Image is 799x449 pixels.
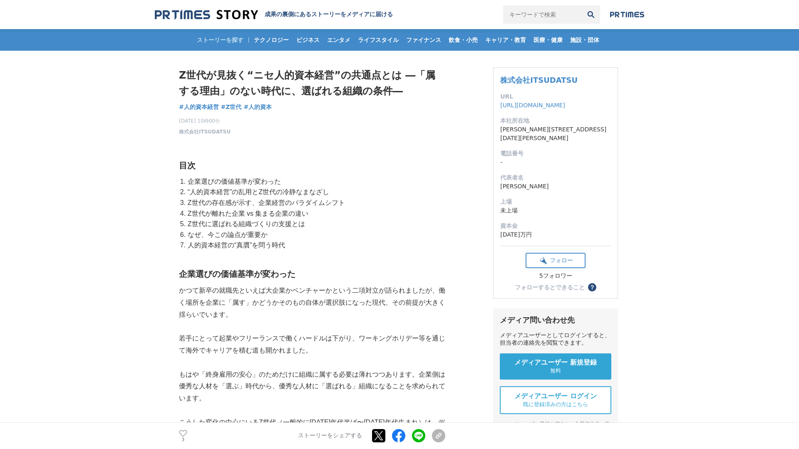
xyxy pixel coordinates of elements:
[179,438,187,442] p: 3
[179,285,445,321] p: かつて新卒の就職先といえば大企業かベンチャーかという二項対立が語られましたが、働く場所を企業に「属す」かどうかそのもの自体が選択肢になった現代、その前提が大きく揺らいでいます。
[179,333,445,357] p: 若手にとって起業やフリーランスで働くハードルは下がり、ワーキングホリデー等を通じて海外でキャリアを積む道も開かれました。
[588,283,596,291] button: ？
[355,36,402,44] span: ライフスタイル
[500,102,565,109] a: [URL][DOMAIN_NAME]
[500,182,611,191] dd: [PERSON_NAME]
[482,29,529,51] a: キャリア・教育
[186,219,445,229] li: Z世代に選ばれる組織づくりの支援とは
[445,36,481,44] span: 飲食・小売
[530,36,566,44] span: 医療・健康
[500,332,611,347] div: メディアユーザーとしてログインすると、担当者の連絡先を閲覧できます。
[500,230,611,239] dd: [DATE]万円
[403,36,444,44] span: ファイナンス
[515,284,585,290] div: フォローするとできること
[500,116,611,125] dt: 本社所在地
[179,103,219,111] span: #人的資本経営
[324,29,354,51] a: エンタメ
[500,315,611,325] div: メディア問い合わせ先
[500,386,611,414] a: メディアユーザー ログイン 既に登録済みの方はこちら
[526,253,586,268] button: フォロー
[221,103,242,111] a: #Z世代
[186,197,445,208] li: Z世代の存在感が示す、企業経営のパラダイムシフト
[500,353,611,380] a: メディアユーザー 新規登録 無料
[500,197,611,206] dt: 上場
[500,206,611,215] dd: 未上場
[298,432,362,440] p: ストーリーをシェアする
[526,272,586,280] div: 5フォロワー
[582,5,600,24] button: 検索
[500,76,578,84] a: 株式会社ITSUDATSU
[355,29,402,51] a: ライフスタイル
[500,158,611,167] dd: -
[589,284,595,290] span: ？
[500,125,611,143] dd: [PERSON_NAME][STREET_ADDRESS][DATE][PERSON_NAME]
[243,103,272,111] a: #人的資本
[500,173,611,182] dt: 代表者名
[186,240,445,251] li: 人的資本経営の“真贋”を問う時代
[482,36,529,44] span: キャリア・教育
[514,358,597,367] span: メディアユーザー 新規登録
[155,9,393,20] a: 成果の裏側にあるストーリーをメディアに届ける 成果の裏側にあるストーリーをメディアに届ける
[445,29,481,51] a: 飲食・小売
[186,229,445,240] li: なぜ、今この論点が重要か
[403,29,444,51] a: ファイナンス
[324,36,354,44] span: エンタメ
[186,176,445,187] li: 企業選びの価値基準が変わった
[523,401,588,408] span: 既に登録済みの方はこちら
[179,161,196,170] strong: 目次
[179,369,445,405] p: もはや「終身雇用の安心」のためだけに組織に属する必要は薄れつつあります。企業側は優秀な人材を「選ぶ」時代から、優秀な人材に「選ばれる」組織になることを求められています。
[186,208,445,219] li: Z世代が離れた企業 vs 集まる企業の違い
[530,29,566,51] a: 医療・健康
[500,149,611,158] dt: 電話番号
[293,29,323,51] a: ビジネス
[500,92,611,101] dt: URL
[567,29,603,51] a: 施設・団体
[550,367,561,375] span: 無料
[221,103,242,111] span: #Z世代
[155,9,258,20] img: 成果の裏側にあるストーリーをメディアに届ける
[179,269,295,279] strong: 企業選びの価値基準が変わった
[503,5,582,24] input: キーワードで検索
[514,392,597,401] span: メディアユーザー ログイン
[251,29,292,51] a: テクノロジー
[179,117,231,125] span: [DATE] 10時00分
[179,128,231,136] a: 株式会社ITSUDATSU
[251,36,292,44] span: テクノロジー
[186,187,445,197] li: “人的資本経営”の乱用とZ世代の冷静なまなざし
[265,11,393,18] h2: 成果の裏側にあるストーリーをメディアに届ける
[243,103,272,111] span: #人的資本
[293,36,323,44] span: ビジネス
[567,36,603,44] span: 施設・団体
[500,222,611,230] dt: 資本金
[179,103,219,111] a: #人的資本経営
[610,11,644,18] img: prtimes
[179,67,445,99] h1: Z世代が見抜く“ニセ人的資本経営”の共通点とは ―「属する理由」のない時代に、選ばれる組織の条件―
